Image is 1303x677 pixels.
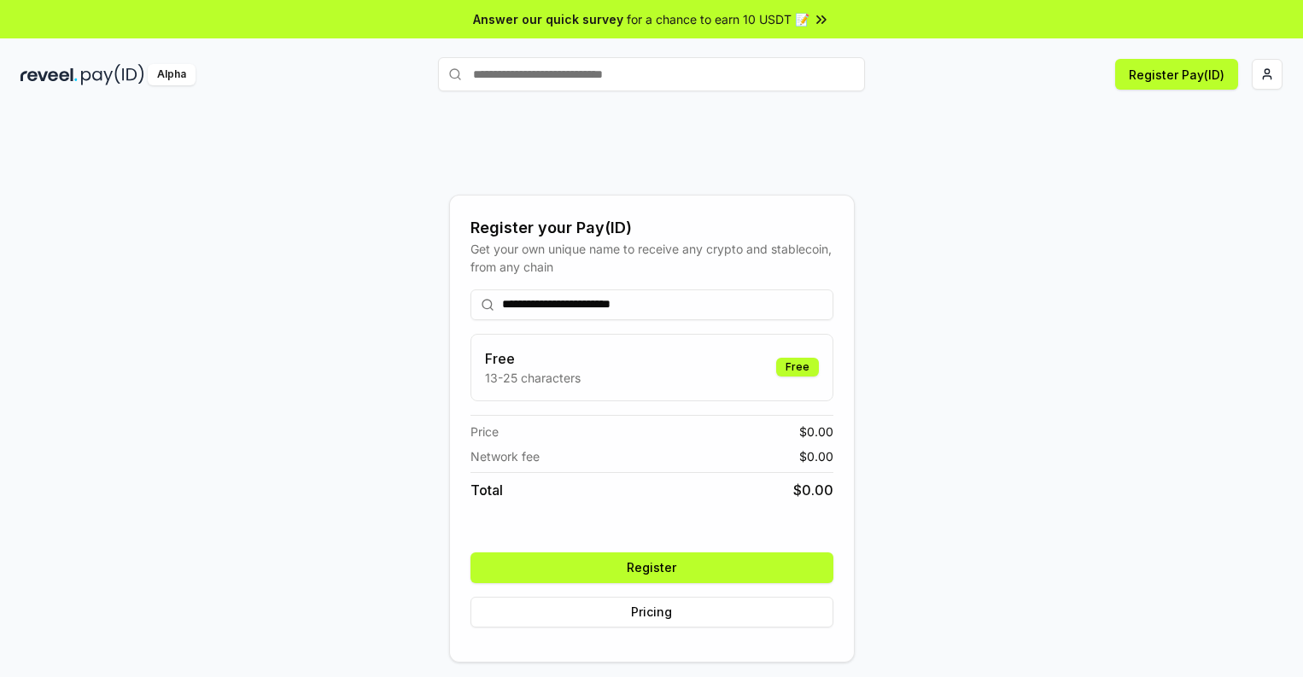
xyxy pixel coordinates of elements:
[799,447,833,465] span: $ 0.00
[470,480,503,500] span: Total
[470,447,540,465] span: Network fee
[470,240,833,276] div: Get your own unique name to receive any crypto and stablecoin, from any chain
[470,216,833,240] div: Register your Pay(ID)
[20,64,78,85] img: reveel_dark
[470,597,833,627] button: Pricing
[793,480,833,500] span: $ 0.00
[776,358,819,376] div: Free
[470,423,499,441] span: Price
[470,552,833,583] button: Register
[485,348,581,369] h3: Free
[81,64,144,85] img: pay_id
[148,64,196,85] div: Alpha
[473,10,623,28] span: Answer our quick survey
[1115,59,1238,90] button: Register Pay(ID)
[485,369,581,387] p: 13-25 characters
[627,10,809,28] span: for a chance to earn 10 USDT 📝
[799,423,833,441] span: $ 0.00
